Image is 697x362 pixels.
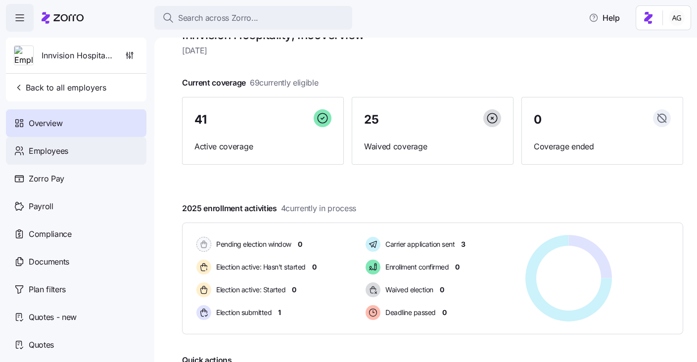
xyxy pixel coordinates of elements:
[29,283,66,296] span: Plan filters
[6,165,146,192] a: Zorro Pay
[278,308,281,317] span: 1
[182,77,319,89] span: Current coverage
[589,12,620,24] span: Help
[29,228,72,240] span: Compliance
[14,46,33,66] img: Employer logo
[292,285,296,295] span: 0
[364,140,501,153] span: Waived coverage
[534,114,542,126] span: 0
[29,145,68,157] span: Employees
[298,239,302,249] span: 0
[6,137,146,165] a: Employees
[29,339,54,351] span: Quotes
[213,262,306,272] span: Election active: Hasn't started
[42,49,113,62] span: Innvision Hospitality, Inc
[29,256,69,268] span: Documents
[461,239,465,249] span: 3
[14,82,106,93] span: Back to all employers
[382,262,449,272] span: Enrollment confirmed
[6,192,146,220] a: Payroll
[213,308,272,317] span: Election submitted
[442,308,447,317] span: 0
[6,248,146,275] a: Documents
[178,12,258,24] span: Search across Zorro...
[6,220,146,248] a: Compliance
[440,285,444,295] span: 0
[154,6,352,30] button: Search across Zorro...
[182,45,683,57] span: [DATE]
[213,239,291,249] span: Pending election window
[364,114,378,126] span: 25
[6,303,146,331] a: Quotes - new
[29,173,64,185] span: Zorro Pay
[29,311,77,323] span: Quotes - new
[6,109,146,137] a: Overview
[250,77,319,89] span: 69 currently eligible
[455,262,460,272] span: 0
[194,140,331,153] span: Active coverage
[534,140,671,153] span: Coverage ended
[6,275,146,303] a: Plan filters
[312,262,317,272] span: 0
[6,331,146,359] a: Quotes
[382,308,436,317] span: Deadline passed
[182,202,356,215] span: 2025 enrollment activities
[669,10,685,26] img: 5fc55c57e0610270ad857448bea2f2d5
[29,117,62,130] span: Overview
[213,285,285,295] span: Election active: Started
[281,202,356,215] span: 4 currently in process
[581,8,628,28] button: Help
[382,285,433,295] span: Waived election
[29,200,53,213] span: Payroll
[382,239,455,249] span: Carrier application sent
[10,78,110,97] button: Back to all employers
[194,114,206,126] span: 41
